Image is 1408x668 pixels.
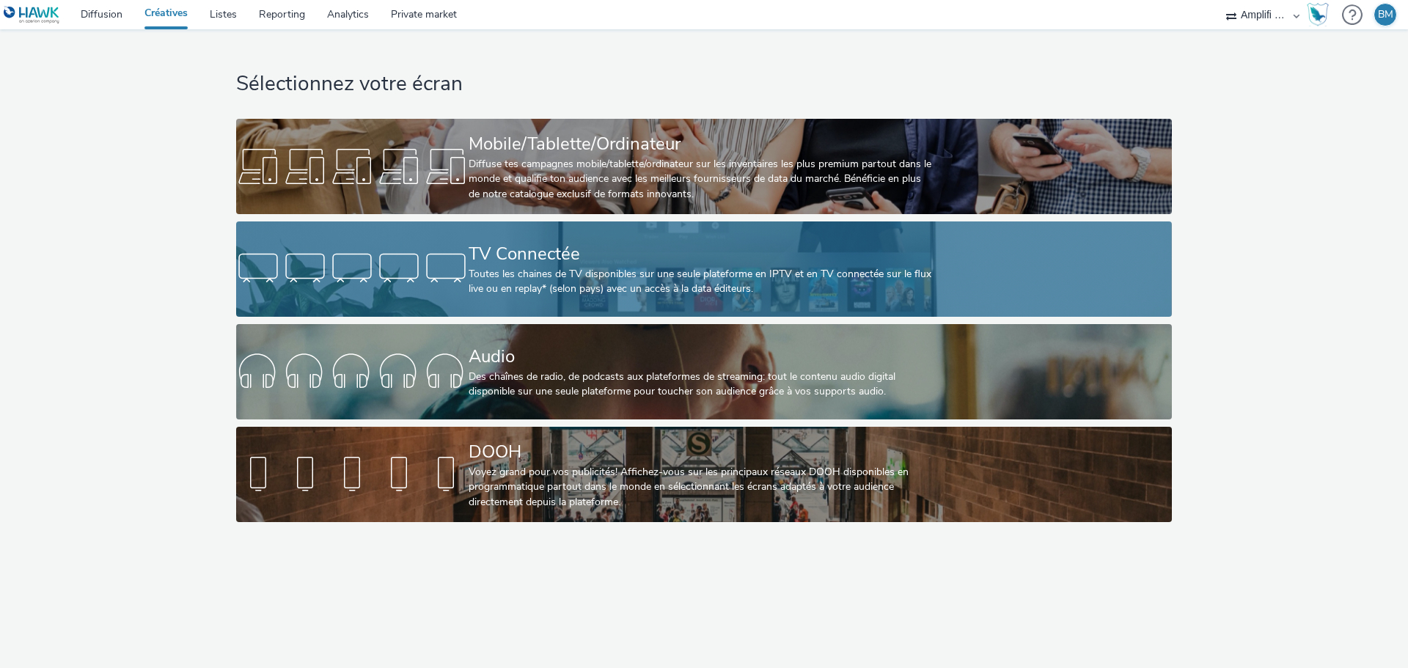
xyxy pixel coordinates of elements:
[469,439,934,465] div: DOOH
[236,324,1171,419] a: AudioDes chaînes de radio, de podcasts aux plateformes de streaming: tout le contenu audio digita...
[469,267,934,297] div: Toutes les chaines de TV disponibles sur une seule plateforme en IPTV et en TV connectée sur le f...
[236,221,1171,317] a: TV ConnectéeToutes les chaines de TV disponibles sur une seule plateforme en IPTV et en TV connec...
[1307,3,1335,26] a: Hawk Academy
[1307,3,1329,26] img: Hawk Academy
[469,370,934,400] div: Des chaînes de radio, de podcasts aux plateformes de streaming: tout le contenu audio digital dis...
[469,157,934,202] div: Diffuse tes campagnes mobile/tablette/ordinateur sur les inventaires les plus premium partout dan...
[469,344,934,370] div: Audio
[469,241,934,267] div: TV Connectée
[469,131,934,157] div: Mobile/Tablette/Ordinateur
[469,465,934,510] div: Voyez grand pour vos publicités! Affichez-vous sur les principaux réseaux DOOH disponibles en pro...
[236,70,1171,98] h1: Sélectionnez votre écran
[1378,4,1393,26] div: BM
[236,119,1171,214] a: Mobile/Tablette/OrdinateurDiffuse tes campagnes mobile/tablette/ordinateur sur les inventaires le...
[4,6,60,24] img: undefined Logo
[236,427,1171,522] a: DOOHVoyez grand pour vos publicités! Affichez-vous sur les principaux réseaux DOOH disponibles en...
